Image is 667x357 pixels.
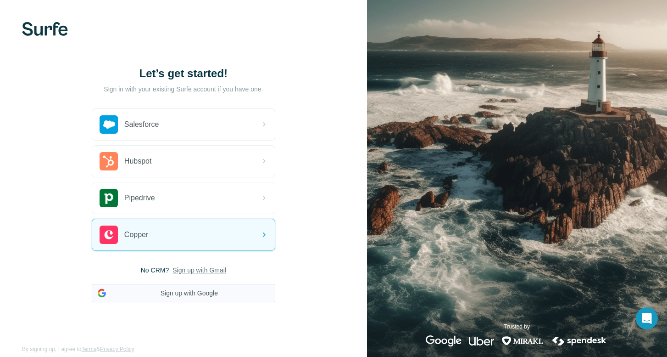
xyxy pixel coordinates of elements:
img: hubspot's logo [100,152,118,170]
img: pipedrive's logo [100,189,118,207]
span: Salesforce [124,119,159,130]
div: Open Intercom Messenger [636,307,658,329]
img: google's logo [426,335,461,346]
img: salesforce's logo [100,115,118,134]
span: No CRM? [141,266,169,275]
h1: Let’s get started! [92,66,275,81]
img: uber's logo [469,335,494,346]
img: copper's logo [100,226,118,244]
p: Trusted by [504,323,530,331]
span: Hubspot [124,156,152,167]
a: Terms [81,346,96,352]
img: Surfe's logo [22,22,68,36]
span: By signing up, I agree to & [22,345,134,353]
button: Sign up with Google [92,284,275,302]
span: Pipedrive [124,193,155,204]
img: spendesk's logo [551,335,608,346]
img: mirakl's logo [501,335,544,346]
button: Sign up with Gmail [172,266,226,275]
span: Copper [124,229,148,240]
p: Sign in with your existing Surfe account if you have one. [104,85,263,94]
a: Privacy Policy [100,346,134,352]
